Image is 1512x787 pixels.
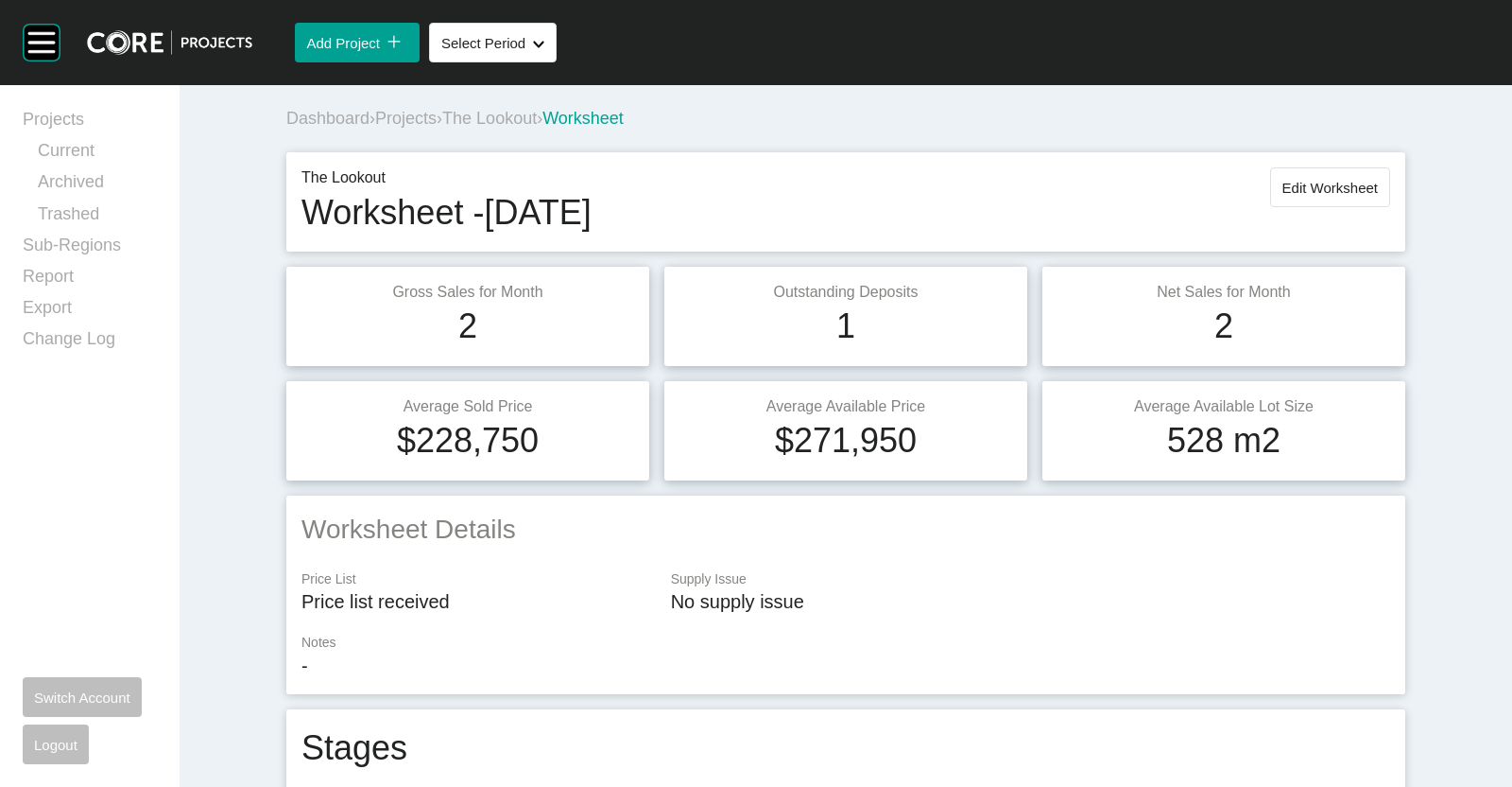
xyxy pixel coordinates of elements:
[429,23,557,62] button: Select Period
[301,282,634,303] p: Gross Sales for Month
[23,327,157,359] a: Change Log
[397,417,539,464] h1: $228,750
[34,690,130,706] span: Switch Account
[441,35,525,51] span: Select Period
[23,725,89,764] button: Logout
[679,396,1012,417] p: Average Available Price
[301,511,1390,548] h2: Worksheet Details
[1282,180,1378,196] span: Edit Worksheet
[437,109,442,128] span: ›
[671,570,1390,589] p: Supply Issue
[301,725,407,772] h1: Stages
[23,677,142,717] button: Switch Account
[301,653,1390,679] p: -
[87,30,252,55] img: core-logo-dark.3138cae2.png
[306,35,380,51] span: Add Project
[23,265,157,296] a: Report
[775,417,917,464] h1: $271,950
[1057,396,1390,417] p: Average Available Lot Size
[458,303,477,350] h1: 2
[301,570,652,589] p: Price List
[38,139,157,170] a: Current
[301,189,592,236] h1: Worksheet - [DATE]
[1214,303,1233,350] h1: 2
[295,23,420,62] button: Add Project
[679,282,1012,303] p: Outstanding Deposits
[537,109,542,128] span: ›
[301,396,634,417] p: Average Sold Price
[542,109,624,128] span: Worksheet
[301,634,1390,653] p: Notes
[1270,167,1390,207] button: Edit Worksheet
[38,202,157,234] a: Trashed
[23,296,157,327] a: Export
[301,588,652,615] p: Price list received
[286,109,369,128] a: Dashboard
[369,109,375,128] span: ›
[1057,282,1390,303] p: Net Sales for Month
[38,170,157,201] a: Archived
[23,234,157,265] a: Sub-Regions
[1167,417,1280,464] h1: 528 m2
[671,588,1390,615] p: No supply issue
[442,109,537,128] a: The Lookout
[836,303,855,350] h1: 1
[23,108,157,139] a: Projects
[375,109,437,128] a: Projects
[34,737,77,753] span: Logout
[301,167,592,188] p: The Lookout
